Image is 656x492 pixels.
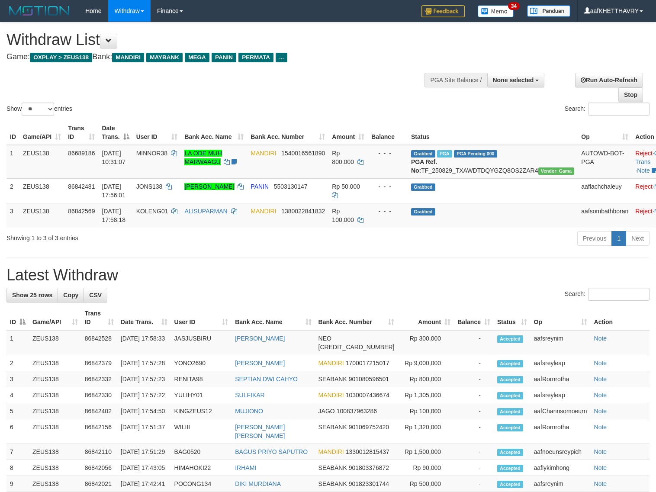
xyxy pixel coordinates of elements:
[251,208,276,215] span: MANDIRI
[29,330,81,355] td: ZEUS138
[81,355,117,371] td: 86842379
[588,103,650,116] input: Search:
[29,476,81,492] td: ZEUS138
[171,419,232,444] td: WILIII
[6,103,72,116] label: Show entries
[117,355,171,371] td: [DATE] 17:57:28
[6,203,19,228] td: 3
[136,183,163,190] span: JONS138
[318,480,347,487] span: SEABANK
[368,120,408,145] th: Balance
[454,371,494,387] td: -
[281,208,325,215] span: Copy 1380022841832 to clipboard
[68,183,95,190] span: 86842481
[538,167,575,175] span: Vendor URL: https://trx31.1velocity.biz
[594,392,607,399] a: Note
[408,145,578,179] td: TF_250829_TXAWDTDQYGZQ8OS2ZAR4
[497,449,523,456] span: Accepted
[235,408,263,415] a: MUJIONO
[117,419,171,444] td: [DATE] 17:51:37
[6,288,58,302] a: Show 25 rows
[29,387,81,403] td: ZEUS138
[454,387,494,403] td: -
[437,150,452,158] span: Marked by aafkaynarin
[112,53,144,62] span: MANDIRI
[171,305,232,330] th: User ID: activate to sort column ascending
[29,403,81,419] td: ZEUS138
[29,371,81,387] td: ZEUS138
[235,376,298,383] a: SEPTIAN DWI CAHYO
[89,292,102,299] span: CSV
[531,387,591,403] td: aafsreyleap
[6,355,29,371] td: 2
[58,288,84,302] a: Copy
[371,149,404,158] div: - - -
[531,355,591,371] td: aafsreyleap
[454,330,494,355] td: -
[184,183,234,190] a: [PERSON_NAME]
[497,335,523,343] span: Accepted
[349,424,389,431] span: Copy 901069752420 to clipboard
[318,335,331,342] span: NEO
[531,460,591,476] td: aaflykimhong
[318,344,395,351] span: Copy 5859458194445954 to clipboard
[232,305,315,330] th: Bank Acc. Name: activate to sort column ascending
[117,371,171,387] td: [DATE] 17:57:23
[235,392,264,399] a: SULFIKAR
[117,305,171,330] th: Date Trans.: activate to sort column ascending
[318,448,344,455] span: MANDIRI
[235,448,308,455] a: BAGUS PRIYO SAPUTRO
[454,476,494,492] td: -
[398,355,454,371] td: Rp 9,000,000
[349,376,389,383] span: Copy 901080596501 to clipboard
[398,387,454,403] td: Rp 1,305,000
[6,476,29,492] td: 9
[281,150,325,157] span: Copy 1540016561890 to clipboard
[493,77,534,84] span: None selected
[411,150,435,158] span: Grabbed
[133,120,181,145] th: User ID: activate to sort column ascending
[454,419,494,444] td: -
[81,371,117,387] td: 86842332
[578,120,632,145] th: Op: activate to sort column ascending
[411,158,437,174] b: PGA Ref. No:
[235,335,285,342] a: [PERSON_NAME]
[454,460,494,476] td: -
[497,408,523,415] span: Accepted
[594,335,607,342] a: Note
[531,444,591,460] td: aafnoeunsreypich
[349,480,389,487] span: Copy 901823301744 to clipboard
[6,305,29,330] th: ID: activate to sort column descending
[29,460,81,476] td: ZEUS138
[68,208,95,215] span: 86842569
[497,424,523,431] span: Accepted
[6,444,29,460] td: 7
[6,4,72,17] img: MOTION_logo.png
[212,53,236,62] span: PANIN
[171,403,232,419] td: KINGZEUS12
[591,305,650,330] th: Action
[577,231,612,246] a: Previous
[181,120,247,145] th: Bank Acc. Name: activate to sort column ascending
[594,360,607,367] a: Note
[184,150,222,165] a: LA ODE MUH MARWAAGU
[184,208,227,215] a: ALISUPARMAN
[346,448,389,455] span: Copy 1330012815437 to clipboard
[235,480,281,487] a: DIKI MURDIANA
[146,53,183,62] span: MAYBANK
[371,182,404,191] div: - - -
[332,183,360,190] span: Rp 50.000
[594,448,607,455] a: Note
[594,480,607,487] a: Note
[487,73,545,87] button: None selected
[84,288,107,302] a: CSV
[508,2,520,10] span: 34
[594,408,607,415] a: Note
[102,150,125,165] span: [DATE] 10:31:07
[6,53,429,61] h4: Game: Bank:
[29,305,81,330] th: Game/API: activate to sort column ascending
[318,424,347,431] span: SEABANK
[497,360,523,367] span: Accepted
[117,403,171,419] td: [DATE] 17:54:50
[588,288,650,301] input: Search:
